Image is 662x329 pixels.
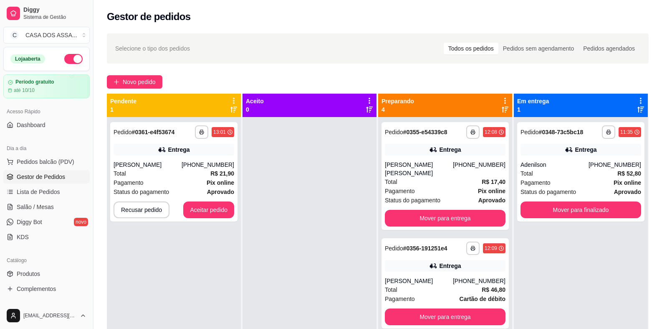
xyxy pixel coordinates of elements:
[107,10,191,23] h2: Gestor de pedidos
[385,186,415,196] span: Pagamento
[110,97,136,105] p: Pendente
[3,105,90,118] div: Acesso Rápido
[439,262,461,270] div: Entrega
[498,43,579,54] div: Pedidos sem agendamento
[246,105,264,114] p: 0
[617,170,641,177] strong: R$ 52,80
[517,105,549,114] p: 1
[207,189,234,195] strong: aprovado
[453,277,505,285] div: [PHONE_NUMBER]
[17,203,54,211] span: Salão / Mesas
[385,294,415,303] span: Pagamento
[385,129,403,135] span: Pedido
[15,79,54,85] article: Período gratuito
[439,145,461,154] div: Entrega
[64,54,83,64] button: Alterar Status
[23,14,86,20] span: Sistema de Gestão
[620,129,633,135] div: 11:35
[17,270,40,278] span: Produtos
[444,43,498,54] div: Todos os pedidos
[114,169,126,178] span: Total
[114,201,169,218] button: Recusar pedido
[485,129,497,135] div: 12:08
[110,105,136,114] p: 1
[23,312,76,319] span: [EMAIL_ADDRESS][DOMAIN_NAME]
[485,245,497,252] div: 12:09
[385,177,397,186] span: Total
[579,43,639,54] div: Pedidos agendados
[3,230,90,244] a: KDS
[210,170,234,177] strong: R$ 21,90
[403,129,447,135] strong: # 0355-e54339c8
[3,170,90,184] a: Gestor de Pedidos
[3,215,90,229] a: Diggy Botnovo
[589,161,641,169] div: [PHONE_NUMBER]
[17,233,29,241] span: KDS
[168,145,190,154] div: Entrega
[403,245,447,252] strong: # 0356-191251e4
[132,129,175,135] strong: # 0361-e4f53674
[3,200,90,214] a: Salão / Mesas
[521,178,551,187] span: Pagamento
[3,185,90,199] a: Lista de Pedidos
[25,31,77,39] div: CASA DOS ASSA ...
[114,187,169,196] span: Status do pagamento
[478,188,505,194] strong: Pix online
[17,173,65,181] span: Gestor de Pedidos
[17,158,74,166] span: Pedidos balcão (PDV)
[517,97,549,105] p: Em entrega
[521,169,533,178] span: Total
[182,161,234,169] div: [PHONE_NUMBER]
[614,189,641,195] strong: aprovado
[17,121,45,129] span: Dashboard
[521,161,589,169] div: Adenilson
[17,285,56,293] span: Complementos
[385,285,397,294] span: Total
[482,286,505,293] strong: R$ 46,80
[385,210,505,227] button: Mover para entrega
[521,187,576,196] span: Status do pagamento
[385,161,453,177] div: [PERSON_NAME] [PERSON_NAME]
[3,254,90,267] div: Catálogo
[23,6,86,14] span: Diggy
[3,3,90,23] a: DiggySistema de Gestão
[382,105,414,114] p: 4
[114,79,119,85] span: plus
[123,77,156,87] span: Novo pedido
[3,155,90,168] button: Pedidos balcão (PDV)
[10,54,45,64] div: Loja aberta
[382,97,414,105] p: Preparando
[385,245,403,252] span: Pedido
[207,179,234,186] strong: Pix online
[3,118,90,132] a: Dashboard
[3,27,90,43] button: Select a team
[183,201,234,218] button: Aceitar pedido
[14,87,35,94] article: até 10/10
[213,129,226,135] div: 13:01
[115,44,190,53] span: Selecione o tipo dos pedidos
[482,179,505,185] strong: R$ 17,40
[453,161,505,177] div: [PHONE_NUMBER]
[114,178,144,187] span: Pagamento
[460,296,505,302] strong: Cartão de débito
[3,306,90,326] button: [EMAIL_ADDRESS][DOMAIN_NAME]
[17,188,60,196] span: Lista de Pedidos
[246,97,264,105] p: Aceito
[385,196,440,205] span: Status do pagamento
[521,201,641,218] button: Mover para finalizado
[3,74,90,98] a: Período gratuitoaté 10/10
[3,142,90,155] div: Dia a dia
[114,161,182,169] div: [PERSON_NAME]
[478,197,505,204] strong: aprovado
[614,179,641,186] strong: Pix online
[385,277,453,285] div: [PERSON_NAME]
[539,129,584,135] strong: # 0348-73c5bc18
[114,129,132,135] span: Pedido
[107,75,162,89] button: Novo pedido
[575,145,596,154] div: Entrega
[385,309,505,325] button: Mover para entrega
[3,267,90,281] a: Produtos
[10,31,19,39] span: C
[3,282,90,296] a: Complementos
[17,218,42,226] span: Diggy Bot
